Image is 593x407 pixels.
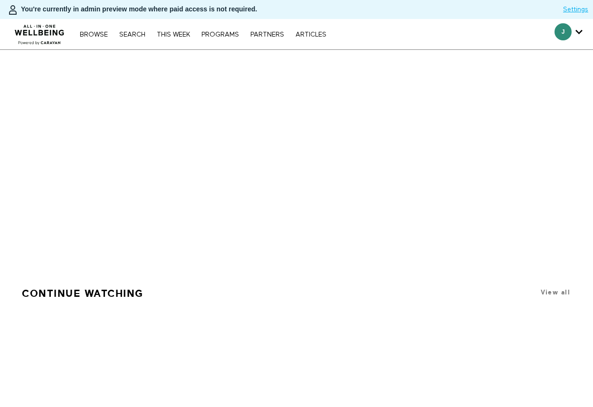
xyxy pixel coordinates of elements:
a: View all [541,289,570,296]
a: THIS WEEK [152,31,195,38]
a: Settings [563,5,588,14]
div: Secondary [547,19,590,49]
a: ARTICLES [291,31,331,38]
a: Browse [75,31,113,38]
img: person-bdfc0eaa9744423c596e6e1c01710c89950b1dff7c83b5d61d716cfd8139584f.svg [7,4,19,16]
a: Search [115,31,150,38]
a: PARTNERS [246,31,289,38]
a: Continue Watching [22,284,143,303]
img: CARAVAN [11,18,68,46]
a: PROGRAMS [197,31,244,38]
nav: Primary [75,29,331,39]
